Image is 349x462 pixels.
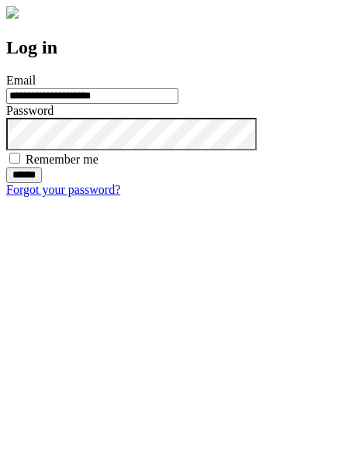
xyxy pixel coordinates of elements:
a: Forgot your password? [6,183,120,196]
label: Password [6,104,54,117]
label: Remember me [26,153,98,166]
label: Email [6,74,36,87]
h2: Log in [6,37,343,58]
img: logo-4e3dc11c47720685a147b03b5a06dd966a58ff35d612b21f08c02c0306f2b779.png [6,6,19,19]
